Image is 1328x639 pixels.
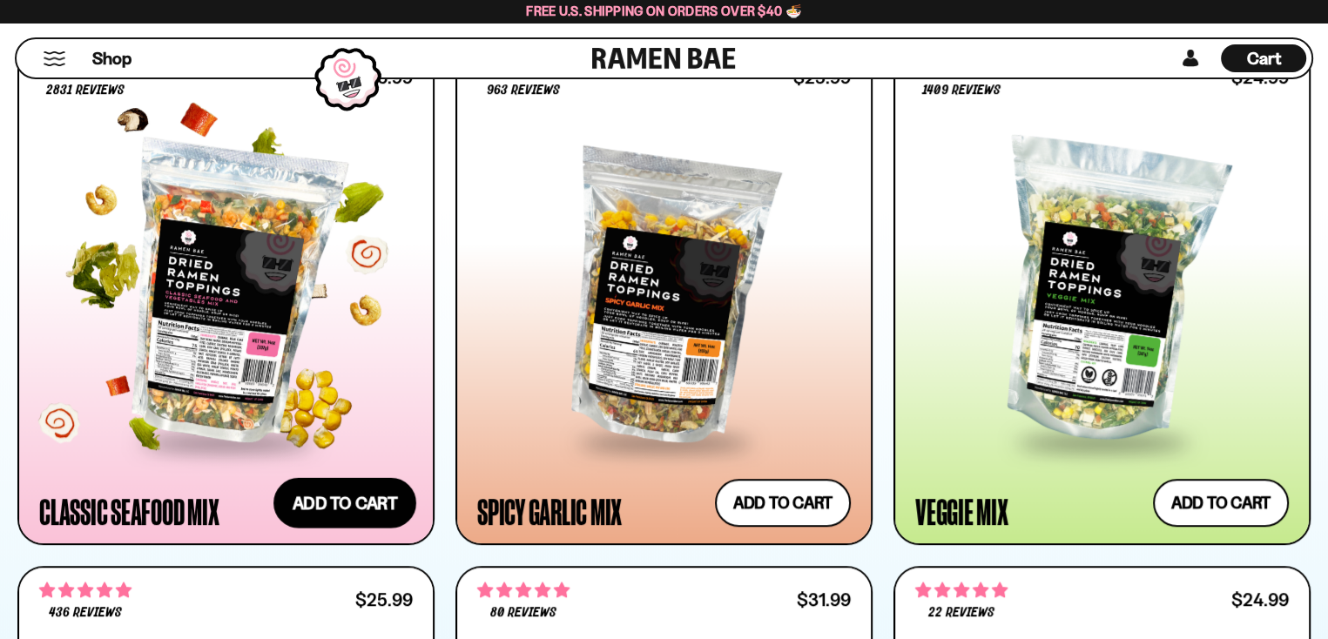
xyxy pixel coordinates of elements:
span: 80 reviews [490,606,556,620]
div: Spicy Garlic Mix [477,495,622,527]
a: 4.68 stars 2831 reviews $26.99 Classic Seafood Mix Add to cart [17,43,435,545]
span: Cart [1247,48,1281,69]
a: Shop [92,44,131,72]
div: Veggie Mix [915,495,1008,527]
button: Add to cart [273,477,416,528]
div: Classic Seafood Mix [39,495,219,527]
span: 4.82 stars [477,579,570,602]
button: Add to cart [715,479,851,527]
div: $25.99 [355,591,413,608]
span: 4.82 stars [915,579,1008,602]
div: $24.99 [1231,591,1289,608]
button: Mobile Menu Trigger [43,51,66,66]
div: $31.99 [797,591,851,608]
a: 4.75 stars 963 reviews $25.99 Spicy Garlic Mix Add to cart [455,43,873,545]
span: Shop [92,47,131,71]
span: 436 reviews [49,606,122,620]
div: Cart [1221,39,1306,77]
span: 4.76 stars [39,579,131,602]
a: 4.76 stars 1409 reviews $24.99 Veggie Mix Add to cart [893,43,1311,545]
span: Free U.S. Shipping on Orders over $40 🍜 [526,3,802,19]
span: 22 reviews [928,606,994,620]
button: Add to cart [1153,479,1289,527]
